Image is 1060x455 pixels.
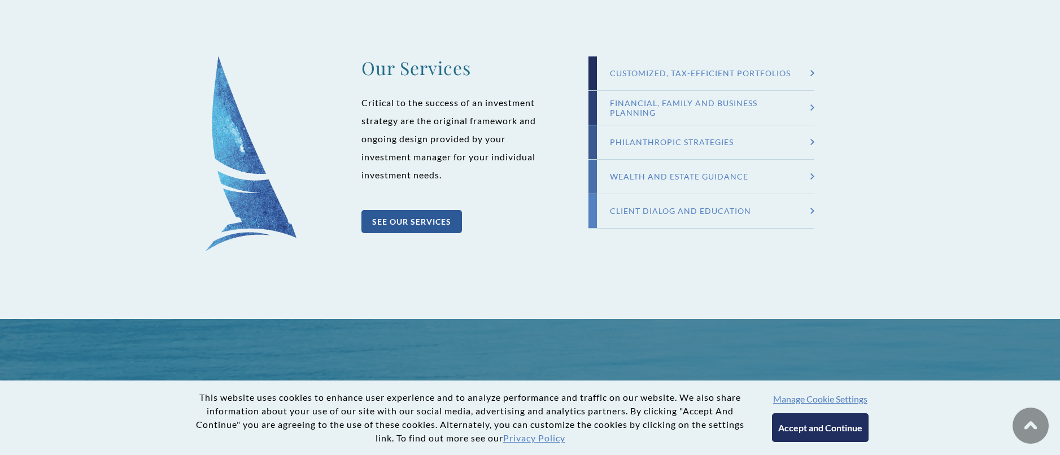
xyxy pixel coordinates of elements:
a: SEE OUR SERVICES [361,216,462,226]
div: Philanthropic Strategies [599,137,804,147]
button: Manage Cookie Settings [773,393,867,404]
div: Client Dialog and Education [599,206,804,216]
button: Accept and Continue [772,413,869,442]
p: Critical to the success of an investment strategy are the original framework and ongoing design p... [361,94,543,184]
h2: Our Services [361,56,543,79]
a: Philanthropic Strategies "> [588,125,855,160]
p: This website uses cookies to enhance user experience and to analyze performance and traffic on ou... [191,391,749,445]
a: Wealth and Estate Guidance "> [588,160,855,194]
div: Financial, Family and Business Planning [599,98,804,117]
a: Client Dialog and Education "> [588,194,855,229]
a: Customized, Tax-efficient Portfolios "> [588,56,855,91]
a: Financial, Family and Business Planning "> [588,91,855,125]
div: Customized, Tax-efficient Portfolios [599,68,804,78]
div: SEE OUR SERVICES [361,210,462,233]
a: Privacy Policy [503,432,565,443]
div: Wealth and Estate Guidance [599,172,804,181]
